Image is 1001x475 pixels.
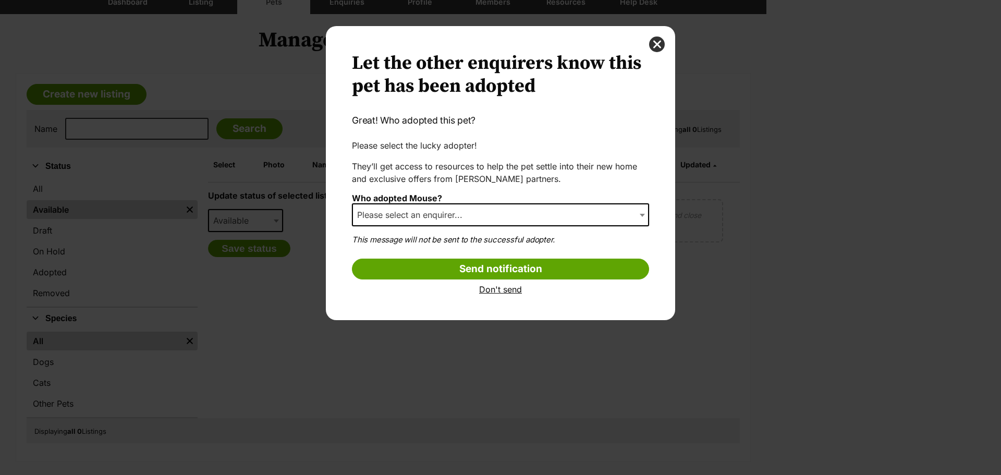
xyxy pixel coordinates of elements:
span: Please select an enquirer... [352,203,649,226]
input: Send notification [352,259,649,279]
p: This message will not be sent to the successful adopter. [352,234,649,246]
span: Please select an enquirer... [353,208,473,222]
label: Who adopted Mouse? [352,193,442,203]
h2: Let the other enquirers know this pet has been adopted [352,52,649,98]
p: Great! Who adopted this pet? [352,114,649,127]
a: Don't send [352,285,649,294]
button: close [649,36,665,52]
p: Please select the lucky adopter! [352,139,649,152]
p: They’ll get access to resources to help the pet settle into their new home and exclusive offers f... [352,160,649,185]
